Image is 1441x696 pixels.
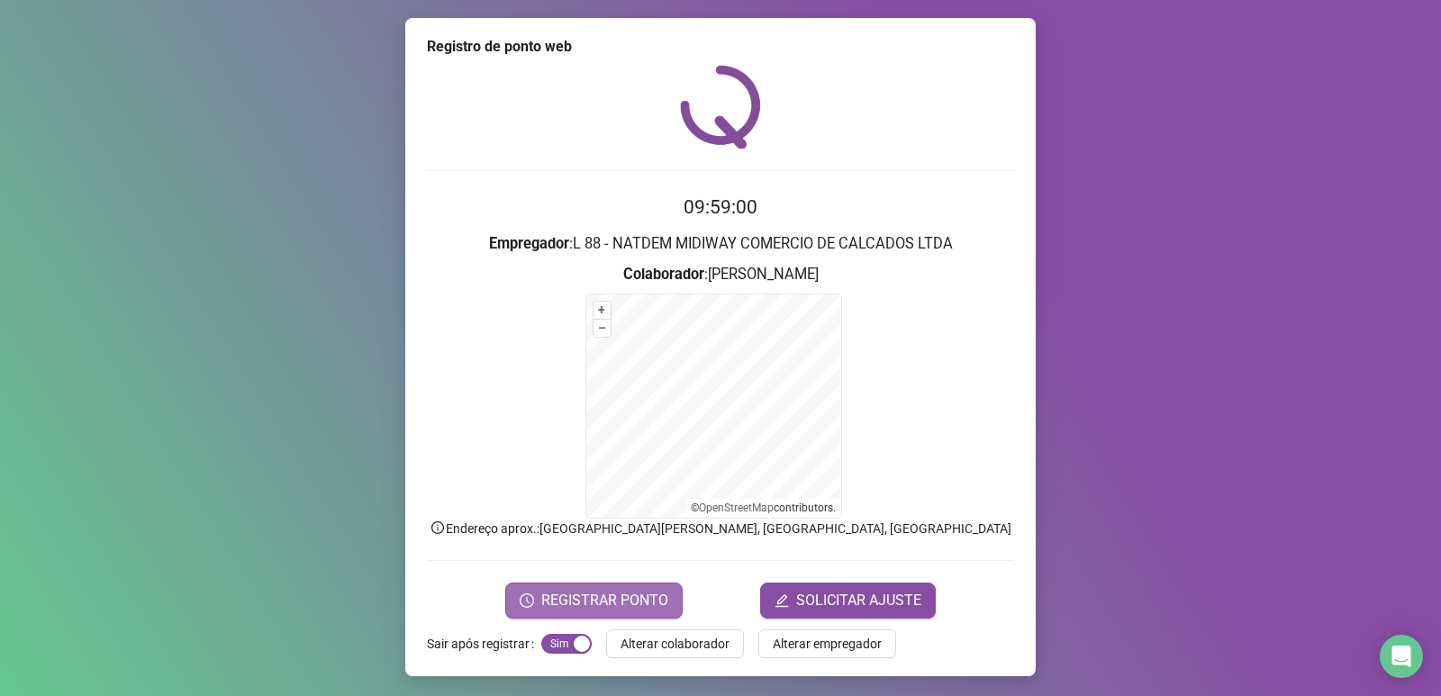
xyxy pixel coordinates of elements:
h3: : L 88 - NATDEM MIDIWAY COMERCIO DE CALCADOS LTDA [427,232,1014,256]
button: – [594,320,611,337]
button: + [594,302,611,319]
label: Sair após registrar [427,629,541,658]
span: edit [775,593,789,608]
h3: : [PERSON_NAME] [427,263,1014,286]
span: Alterar colaborador [621,634,730,654]
strong: Empregador [489,235,569,252]
span: SOLICITAR AJUSTE [796,590,921,611]
span: info-circle [430,520,446,536]
span: Alterar empregador [773,634,882,654]
button: editSOLICITAR AJUSTE [760,583,936,619]
span: REGISTRAR PONTO [541,590,668,611]
a: OpenStreetMap [699,502,774,514]
strong: Colaborador [623,266,704,283]
button: Alterar empregador [758,629,896,658]
div: Open Intercom Messenger [1380,635,1423,678]
p: Endereço aprox. : [GEOGRAPHIC_DATA][PERSON_NAME], [GEOGRAPHIC_DATA], [GEOGRAPHIC_DATA] [427,519,1014,538]
img: QRPoint [680,65,761,149]
span: clock-circle [520,593,534,608]
li: © contributors. [691,502,836,514]
div: Registro de ponto web [427,36,1014,58]
button: Alterar colaborador [606,629,744,658]
button: REGISTRAR PONTO [505,583,683,619]
time: 09:59:00 [684,196,757,218]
